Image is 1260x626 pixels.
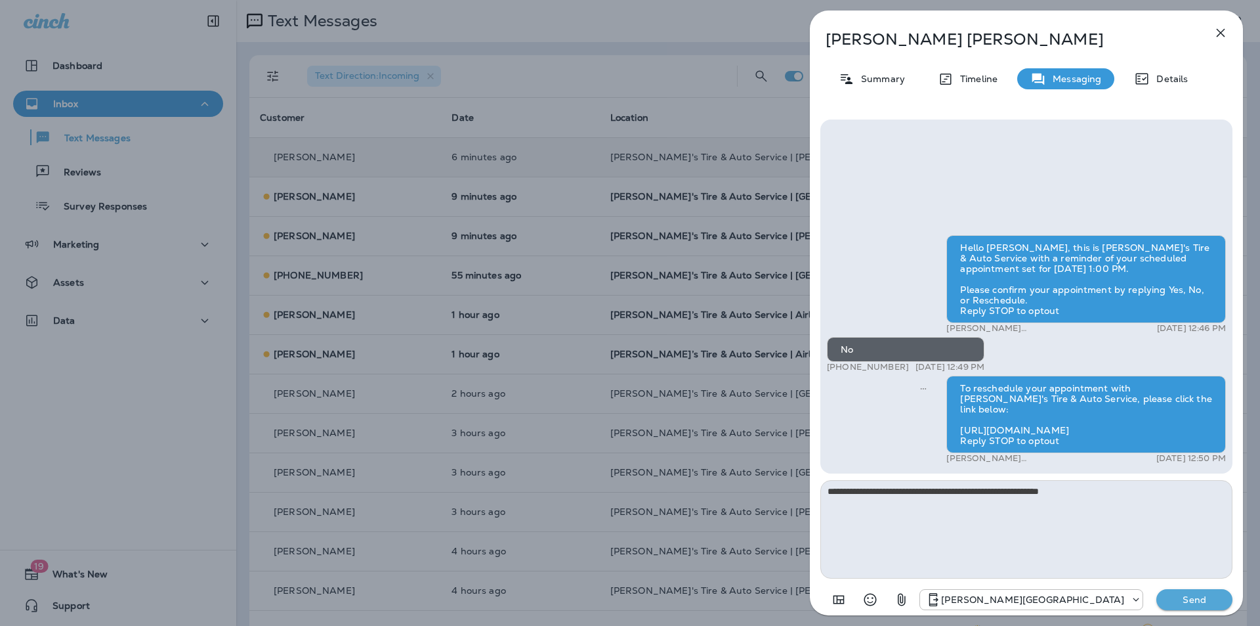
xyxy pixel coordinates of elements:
[854,74,905,84] p: Summary
[857,587,883,613] button: Select an emoji
[920,592,1143,608] div: +1 (225) 283-1365
[1167,594,1222,606] p: Send
[946,323,1114,334] p: [PERSON_NAME][GEOGRAPHIC_DATA]
[1156,453,1226,464] p: [DATE] 12:50 PM
[920,382,927,393] span: Sent
[827,362,909,372] p: [PHONE_NUMBER]
[1150,74,1188,84] p: Details
[946,235,1226,323] div: Hello [PERSON_NAME], this is [PERSON_NAME]'s Tire & Auto Service with a reminder of your schedule...
[826,30,1184,49] p: [PERSON_NAME] [PERSON_NAME]
[946,453,1114,464] p: [PERSON_NAME][GEOGRAPHIC_DATA]
[1046,74,1101,84] p: Messaging
[954,74,997,84] p: Timeline
[826,587,852,613] button: Add in a premade template
[827,337,984,362] div: No
[915,362,984,372] p: [DATE] 12:49 PM
[941,594,1124,605] p: [PERSON_NAME][GEOGRAPHIC_DATA]
[1156,589,1232,610] button: Send
[1157,323,1226,334] p: [DATE] 12:46 PM
[946,376,1226,453] div: To reschedule your appointment with [PERSON_NAME]'s Tire & Auto Service, please click the link be...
